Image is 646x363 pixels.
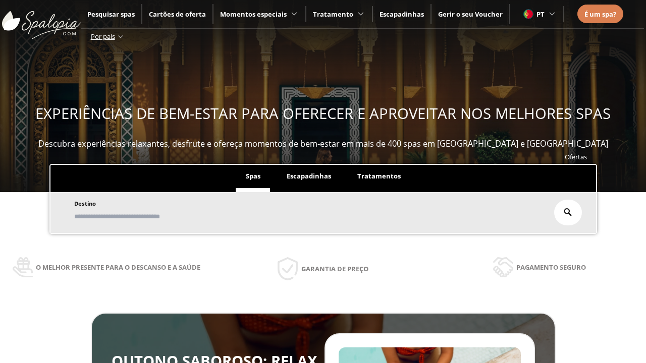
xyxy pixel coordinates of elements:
span: Escapadinhas [287,171,331,180]
span: Spas [246,171,260,180]
a: Cartões de oferta [149,10,206,19]
span: É um spa? [584,10,616,19]
a: Escapadinhas [380,10,424,19]
span: EXPERIÊNCIAS DE BEM-ESTAR PARA OFERECER E APROVEITAR NOS MELHORES SPAS [35,103,611,124]
a: Ofertas [565,152,587,161]
span: Por país [91,32,115,41]
span: Descubra experiências relaxantes, desfrute e ofereça momentos de bem-estar em mais de 400 spas em... [38,138,608,149]
a: Gerir o seu Voucher [438,10,503,19]
img: ImgLogoSpalopia.BvClDcEz.svg [2,1,81,39]
span: Tratamentos [357,171,401,180]
span: Garantia de preço [301,263,368,274]
span: O melhor presente para o descanso e a saúde [36,262,200,273]
span: Pagamento seguro [516,262,586,273]
a: É um spa? [584,9,616,20]
span: Destino [74,200,96,207]
a: Pesquisar spas [87,10,135,19]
